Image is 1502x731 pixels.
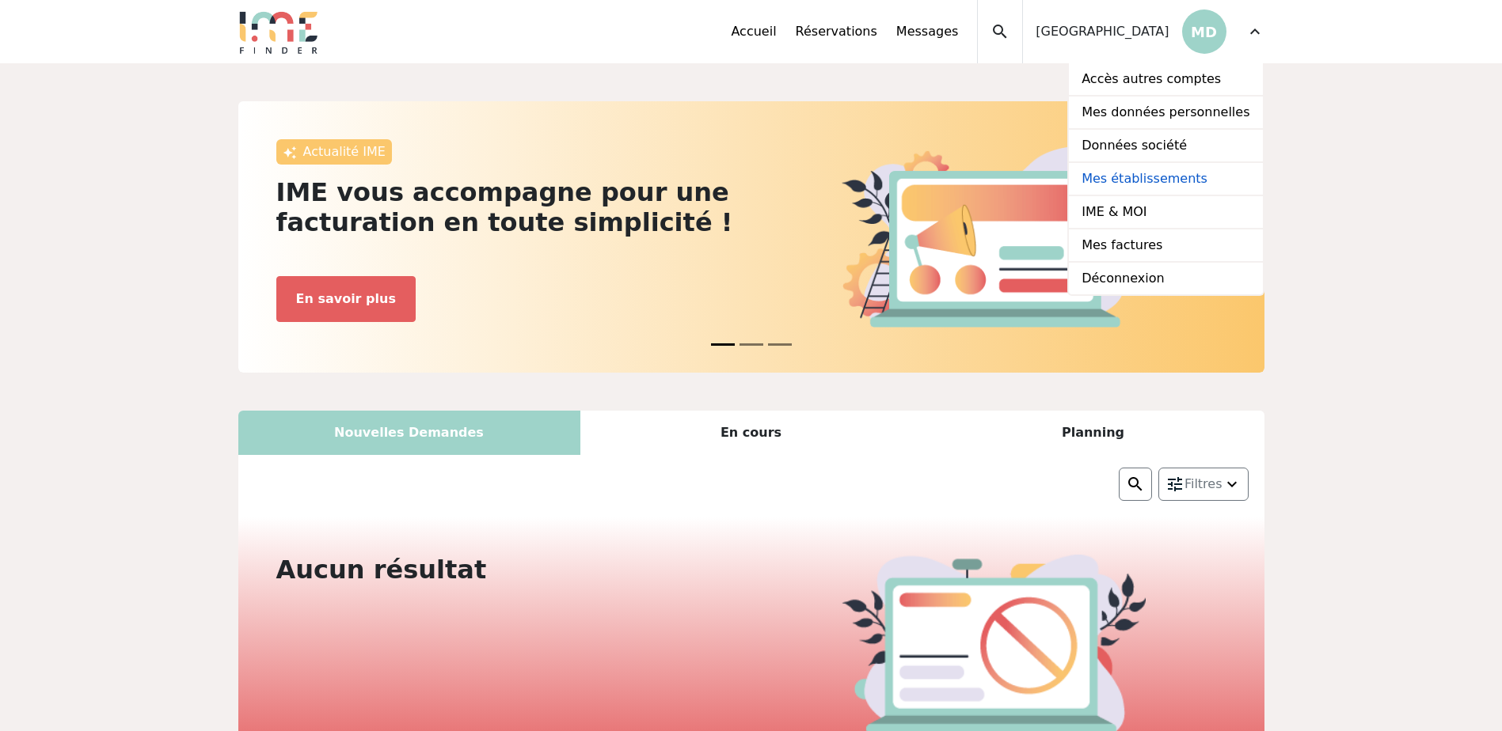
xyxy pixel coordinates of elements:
img: search.png [1126,475,1145,494]
img: setting.png [1165,475,1184,494]
span: expand_more [1245,22,1264,41]
a: Messages [896,22,958,41]
a: Données société [1069,130,1262,163]
img: actu.png [842,146,1146,327]
div: En cours [580,411,922,455]
span: Filtres [1184,475,1223,494]
a: Mes factures [1069,229,1262,263]
button: En savoir plus [276,276,416,322]
a: Mes données personnelles [1069,97,1262,130]
a: Réservations [796,22,877,41]
a: Mes établissements [1069,163,1262,196]
div: Planning [922,411,1264,455]
div: Nouvelles Demandes [238,411,580,455]
button: News 2 [768,335,792,354]
button: News 1 [740,335,763,354]
span: [GEOGRAPHIC_DATA] [1036,22,1169,41]
a: Accès autres comptes [1069,63,1262,97]
span: search [991,22,1010,41]
img: Logo.png [238,9,319,54]
img: awesome.png [283,146,297,160]
h2: IME vous accompagne pour une facturation en toute simplicité ! [276,177,742,238]
a: IME & MOI [1069,196,1262,229]
a: Accueil [731,22,776,41]
a: Déconnexion [1069,263,1262,294]
button: News 0 [711,335,735,354]
p: MD [1182,9,1226,54]
div: Actualité IME [276,139,392,165]
h2: Aucun résultat [276,555,742,585]
img: arrow_down.png [1223,475,1242,494]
